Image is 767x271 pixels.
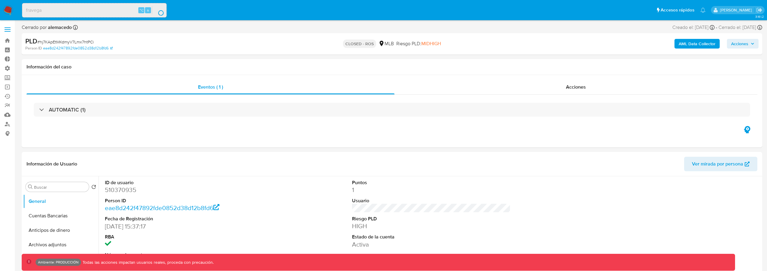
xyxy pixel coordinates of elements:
dt: Usuario [352,197,511,204]
span: ⌥ [139,7,144,13]
input: Buscar [34,184,86,190]
h1: Información del caso [27,64,757,70]
dt: ID de usuario [105,179,264,186]
span: Ver mirada por persona [692,157,743,171]
dt: Fecha de Registración [105,216,264,222]
dd: 1 [352,186,511,194]
p: kevin.palacios@mercadolibre.com [720,7,754,13]
button: Ver mirada por persona [684,157,757,171]
b: PLD [25,36,37,46]
span: MIDHIGH [421,40,441,47]
span: # hj7KApEtMKdmyV7Lmx7htPCi [37,39,94,45]
dd: 510370935 [105,186,264,194]
b: Person ID [25,46,42,51]
button: General [23,194,99,209]
p: CLOSED - ROS [343,39,376,48]
span: Accesos rápidos [661,7,694,13]
button: Archivos adjuntos [23,238,99,252]
a: eae8d242f47892fde0852d38d12b8fd6 [105,203,220,212]
dt: Estado de la cuenta [352,234,511,240]
input: Buscar usuario o caso... [22,6,166,14]
span: - [716,24,717,31]
h3: AUTOMATIC (1) [49,106,86,113]
button: search-icon [152,6,164,14]
button: AML Data Collector [674,39,720,49]
button: Acciones [727,39,759,49]
button: Anticipos de dinero [23,223,99,238]
p: Ambiente: PRODUCCIÓN [38,261,79,263]
dd: [DATE] 15:37:17 [105,222,264,231]
h1: Información de Usuario [27,161,77,167]
dt: Person ID [105,197,264,204]
dt: Número de cuenta [105,252,264,258]
span: Acciones [566,84,586,90]
span: Eventos ( 1 ) [198,84,223,90]
span: s [147,7,149,13]
button: Buscar [28,184,33,189]
span: Acciones [731,39,748,49]
dd: Activa [352,240,511,249]
button: Cruces y Relaciones [23,252,99,266]
p: Todas las acciones impactan usuarios reales, proceda con precaución. [81,260,214,265]
a: eae8d242f47892fde0852d38d12b8fd6 [43,46,113,51]
b: AML Data Collector [679,39,715,49]
button: Cuentas Bancarias [23,209,99,223]
div: MLB [379,40,394,47]
div: Creado el: [DATE] [672,24,715,31]
dt: Puntos [352,179,511,186]
button: Volver al orden por defecto [91,184,96,191]
dt: Riesgo PLD [352,216,511,222]
span: Cerrado por [22,24,72,31]
b: alemacedo [47,24,72,31]
div: AUTOMATIC (1) [34,103,750,117]
dt: RBA [105,234,264,240]
dd: HIGH [352,222,511,230]
a: Salir [756,7,762,13]
a: Notificaciones [700,8,706,13]
span: Riesgo PLD: [396,40,441,47]
div: Cerrado el: [DATE] [718,24,762,31]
